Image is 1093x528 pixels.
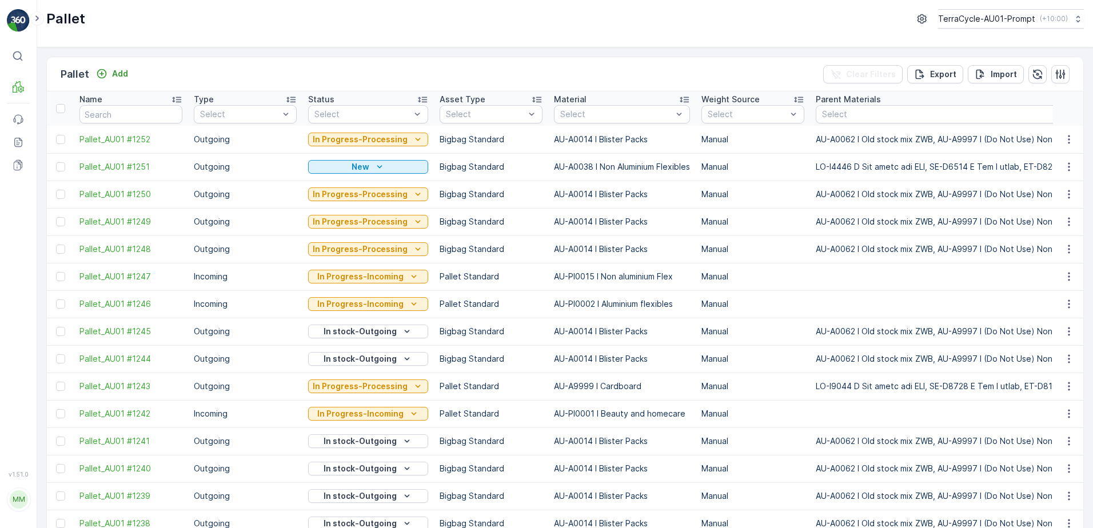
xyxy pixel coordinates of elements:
button: New [308,160,428,174]
span: Pallet_AU01 #1239 [79,490,182,502]
p: Outgoing [194,326,297,337]
button: Clear Filters [823,65,903,83]
p: Outgoing [194,161,297,173]
p: 01993126509999989136LJ8500579401000650302A [421,10,669,23]
div: Toggle Row Selected [56,464,65,473]
p: In Progress-Incoming [317,271,404,282]
p: AU-A0014 I Blister Packs [554,463,690,474]
div: Toggle Row Selected [56,437,65,446]
p: Import [991,69,1017,80]
a: Pallet_AU01 #1240 [79,463,182,474]
p: In Progress-Processing [313,243,408,255]
button: In Progress-Processing [308,379,428,393]
button: Export [907,65,963,83]
p: AU-A0014 I Blister Packs [554,326,690,337]
div: Toggle Row Selected [56,382,65,391]
p: Outgoing [194,216,297,227]
span: Net Amount : [10,263,63,273]
p: Manual [701,326,804,337]
p: Bigbag Standard [440,353,542,365]
button: In stock-Outgoing [308,325,428,338]
button: In stock-Outgoing [308,352,428,366]
p: Outgoing [194,381,297,392]
div: Toggle Row Selected [56,190,65,199]
span: Last Weight : [10,282,64,291]
p: Bigbag Standard [440,189,542,200]
div: Toggle Row Selected [56,491,65,501]
p: Type [194,94,214,105]
p: Name [79,94,102,105]
div: Toggle Row Selected [56,327,65,336]
div: Toggle Row Selected [56,135,65,144]
div: Toggle Row Selected [56,245,65,254]
span: v 1.51.0 [7,471,30,478]
div: Toggle Row Selected [56,409,65,418]
a: Pallet_AU01 #1247 [79,271,182,282]
p: In Progress-Incoming [317,408,404,419]
span: Pallet_AU01 #1248 [79,243,182,255]
p: AU-A0014 I Blister Packs [554,189,690,200]
p: Manual [701,353,804,365]
p: Status [308,94,334,105]
span: Material Type : [10,244,70,254]
button: Add [91,67,133,81]
p: AU-A0014 I Blister Packs [554,243,690,255]
p: In stock-Outgoing [324,353,397,365]
button: In Progress-Incoming [308,297,428,311]
p: Pallet Standard [440,408,542,419]
p: Bigbag Standard [440,134,542,145]
p: Pallet Standard [440,298,542,310]
p: Material [554,94,587,105]
p: Manual [701,490,804,502]
button: In stock-Outgoing [308,434,428,448]
p: Manual [701,298,804,310]
p: Select [446,109,525,120]
div: Toggle Row Selected [56,217,65,226]
span: [DATE] [61,206,87,216]
p: Clear Filters [846,69,896,80]
p: Manual [701,271,804,282]
p: Manual [701,161,804,173]
p: In Progress-Processing [313,381,408,392]
p: Outgoing [194,435,297,447]
p: Outgoing [194,189,297,200]
p: In stock-Outgoing [324,490,397,502]
p: AU-PI0002 I Aluminium flexibles [554,298,690,310]
p: Outgoing [194,490,297,502]
a: Pallet_AU01 #1242 [79,408,182,419]
p: AU-PI0001 I Beauty and homecare [554,408,690,419]
a: Pallet_AU01 #1246 [79,298,182,310]
p: Incoming [194,271,297,282]
p: Add [112,68,128,79]
p: In Progress-Incoming [317,298,404,310]
button: Import [968,65,1024,83]
p: Export [930,69,956,80]
p: Manual [701,435,804,447]
a: Pallet_AU01 #1241 [79,435,182,447]
p: New [352,161,369,173]
button: MM [7,480,30,519]
button: TerraCycle-AU01-Prompt(+10:00) [938,9,1084,29]
p: Manual [701,463,804,474]
p: Manual [701,189,804,200]
p: Select [560,109,672,120]
a: Pallet_AU01 #1250 [79,189,182,200]
p: In Progress-Processing [313,189,408,200]
a: Pallet_AU01 #1251 [79,161,182,173]
div: Toggle Row Selected [56,272,65,281]
p: Pallet Standard [440,381,542,392]
p: Bigbag Standard [440,490,542,502]
p: Select [708,109,787,120]
p: Parent Materials [816,94,881,105]
div: Toggle Row Selected [56,519,65,528]
p: Pallet [61,66,89,82]
p: Incoming [194,298,297,310]
p: AU-A0038 I Non Aluminium Flexibles [554,161,690,173]
a: Pallet_AU01 #1249 [79,216,182,227]
p: Outgoing [194,134,297,145]
a: Pallet_AU01 #1245 [79,326,182,337]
